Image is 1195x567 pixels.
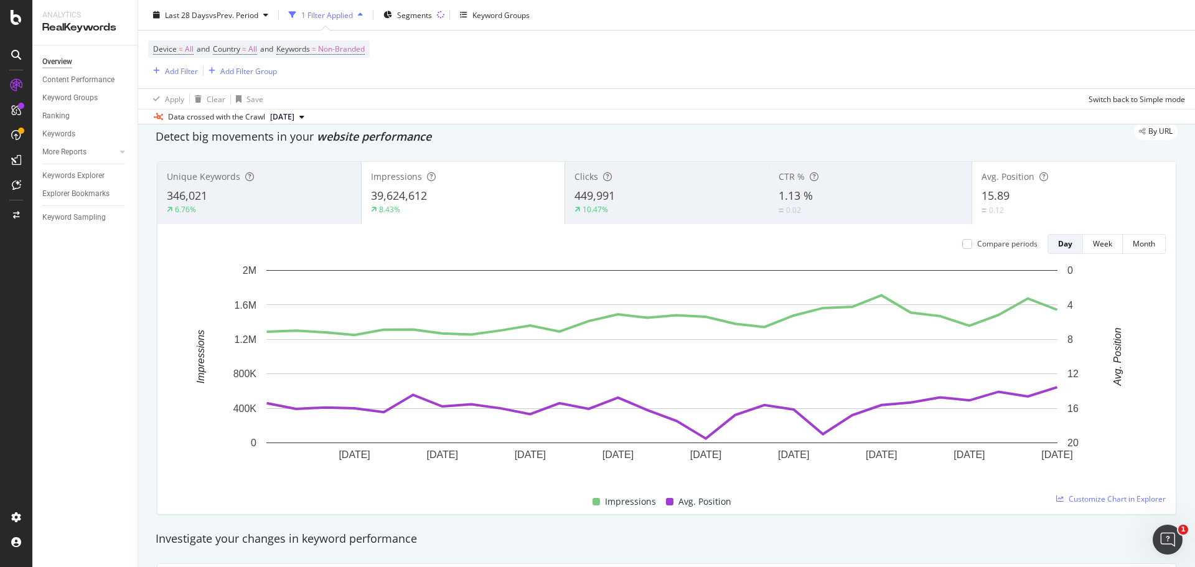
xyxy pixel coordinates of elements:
[1067,299,1073,310] text: 4
[42,187,129,200] a: Explorer Bookmarks
[1093,238,1112,249] div: Week
[42,21,128,35] div: RealKeywords
[1058,238,1072,249] div: Day
[583,204,608,215] div: 10.47%
[427,449,458,460] text: [DATE]
[209,9,258,20] span: vs Prev. Period
[786,205,801,215] div: 0.02
[954,449,985,460] text: [DATE]
[1069,494,1166,504] span: Customize Chart in Explorer
[42,55,129,68] a: Overview
[1067,403,1079,414] text: 16
[42,73,129,87] a: Content Performance
[165,65,198,76] div: Add Filter
[276,44,310,54] span: Keywords
[175,204,196,215] div: 6.76%
[574,188,615,203] span: 449,991
[371,171,422,182] span: Impressions
[312,44,316,54] span: =
[190,89,225,109] button: Clear
[1123,234,1166,254] button: Month
[1067,265,1073,276] text: 0
[339,449,370,460] text: [DATE]
[1178,525,1188,535] span: 1
[515,449,546,460] text: [DATE]
[1133,238,1155,249] div: Month
[42,110,129,123] a: Ranking
[678,494,731,509] span: Avg. Position
[1153,525,1183,555] iframe: Intercom live chat
[1041,449,1072,460] text: [DATE]
[1134,123,1178,140] div: legacy label
[866,449,897,460] text: [DATE]
[982,171,1034,182] span: Avg. Position
[397,9,432,20] span: Segments
[185,40,194,58] span: All
[207,93,225,104] div: Clear
[167,171,240,182] span: Unique Keywords
[165,93,184,104] div: Apply
[270,111,294,123] span: 2025 Sep. 3rd
[1067,334,1073,345] text: 8
[42,169,105,182] div: Keywords Explorer
[42,211,106,224] div: Keyword Sampling
[242,44,246,54] span: =
[455,5,535,25] button: Keyword Groups
[284,5,368,25] button: 1 Filter Applied
[42,55,72,68] div: Overview
[42,187,110,200] div: Explorer Bookmarks
[1067,438,1079,448] text: 20
[220,65,277,76] div: Add Filter Group
[42,128,129,141] a: Keywords
[231,89,263,109] button: Save
[243,265,256,276] text: 2M
[1067,368,1079,379] text: 12
[42,128,75,141] div: Keywords
[1047,234,1083,254] button: Day
[156,531,1178,547] div: Investigate your changes in keyword performance
[42,110,70,123] div: Ranking
[213,44,240,54] span: Country
[165,9,209,20] span: Last 28 Days
[42,91,98,105] div: Keyword Groups
[1056,494,1166,504] a: Customize Chart in Explorer
[234,334,256,345] text: 1.2M
[234,299,256,310] text: 1.6M
[1084,89,1185,109] button: Switch back to Simple mode
[1148,128,1173,135] span: By URL
[168,111,265,123] div: Data crossed with the Crawl
[977,238,1038,249] div: Compare periods
[1112,327,1123,386] text: Avg. Position
[195,330,206,383] text: Impressions
[167,264,1156,480] div: A chart.
[197,44,210,54] span: and
[1083,234,1123,254] button: Week
[148,89,184,109] button: Apply
[690,449,721,460] text: [DATE]
[982,209,986,212] img: Equal
[378,5,437,25] button: Segments
[301,9,353,20] div: 1 Filter Applied
[233,368,257,379] text: 800K
[204,63,277,78] button: Add Filter Group
[602,449,634,460] text: [DATE]
[605,494,656,509] span: Impressions
[779,209,784,212] img: Equal
[246,93,263,104] div: Save
[42,73,115,87] div: Content Performance
[379,204,400,215] div: 8.43%
[989,205,1004,215] div: 0.12
[778,449,809,460] text: [DATE]
[982,188,1010,203] span: 15.89
[472,9,530,20] div: Keyword Groups
[779,171,805,182] span: CTR %
[248,40,257,58] span: All
[167,188,207,203] span: 346,021
[1089,93,1185,104] div: Switch back to Simple mode
[148,63,198,78] button: Add Filter
[265,110,309,124] button: [DATE]
[42,146,87,159] div: More Reports
[42,146,116,159] a: More Reports
[42,211,129,224] a: Keyword Sampling
[42,10,128,21] div: Analytics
